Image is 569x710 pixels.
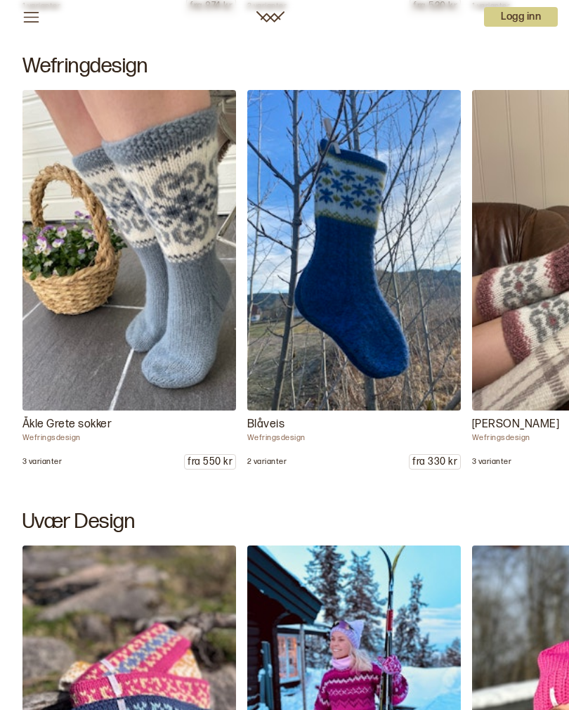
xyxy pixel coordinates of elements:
a: Wefringsdesign Vårens vakreste eventyr er når blåveisen dukker frem. Kos deg med blåveis sokker s... [247,90,461,470]
p: Blåveis [247,416,461,433]
img: Wefringsdesign Caroline Nasjonalromantiske sokker som er inspirert av mammas gamle åkle. I Busker... [22,90,236,411]
p: Åkle Grete sokker [22,416,236,433]
button: User dropdown [484,7,558,27]
p: 2 varianter [247,457,287,467]
p: 3 varianter [22,457,62,467]
p: fra 550 kr [185,455,235,469]
a: Woolit [256,11,284,22]
a: Wefringsdesign Caroline Nasjonalromantiske sokker som er inspirert av mammas gamle åkle. I Busker... [22,90,236,470]
p: fra 330 kr [410,455,460,469]
img: Wefringsdesign Vårens vakreste eventyr er når blåveisen dukker frem. Kos deg med blåveis sokker s... [247,90,461,411]
p: Wefringsdesign [22,433,236,443]
h2: Wefringdesign [22,53,547,79]
h2: Uvær Design [22,509,547,534]
p: Wefringsdesign [247,433,461,443]
p: Logg inn [484,7,558,27]
p: 3 varianter [472,457,511,467]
